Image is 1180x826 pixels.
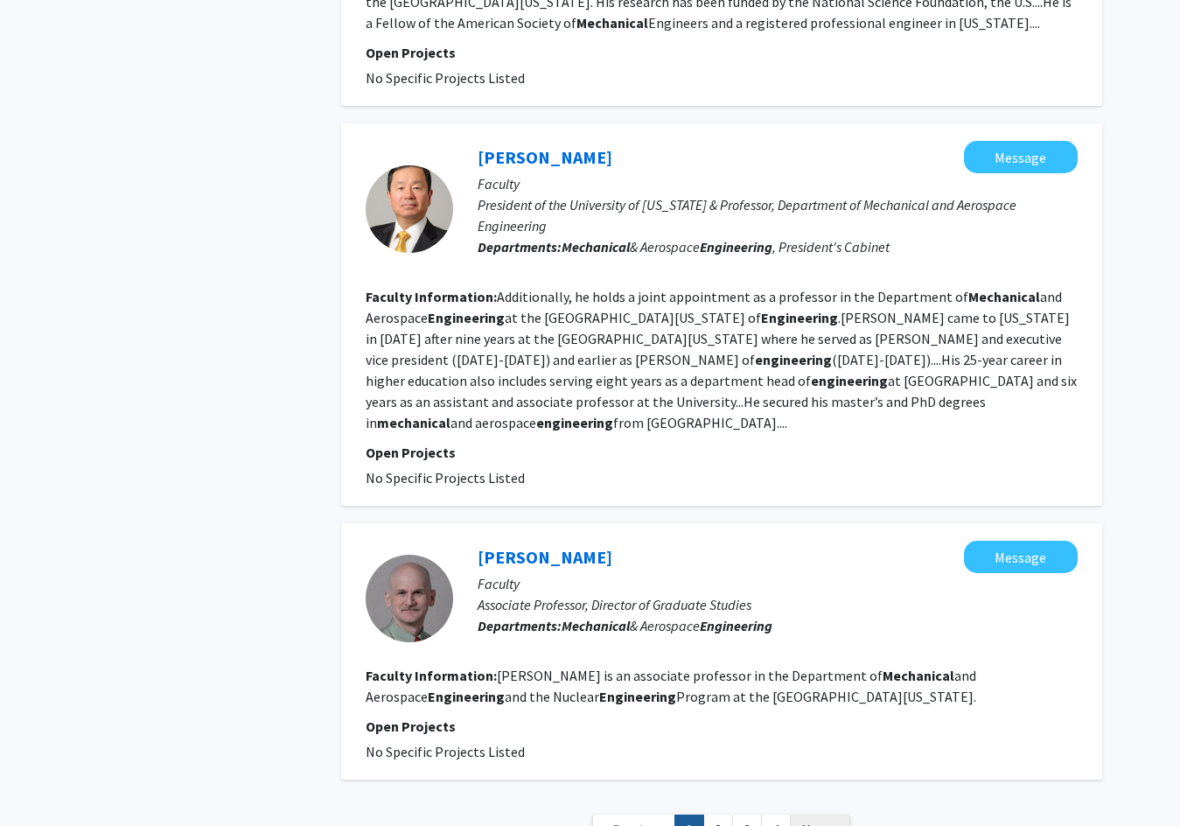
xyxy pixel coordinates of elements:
[366,469,525,486] span: No Specific Projects Listed
[478,594,1078,615] p: Associate Professor, Director of Graduate Studies
[964,141,1078,173] button: Message Mun Choi
[366,442,1078,463] p: Open Projects
[811,372,888,389] b: engineering
[562,238,890,255] span: & Aerospace , President's Cabinet
[599,688,676,705] b: Engineering
[536,414,613,431] b: engineering
[478,146,612,168] a: [PERSON_NAME]
[428,688,505,705] b: Engineering
[366,667,976,705] fg-read-more: [PERSON_NAME] is an associate professor in the Department of and Aerospace and the Nuclear Progra...
[700,238,772,255] b: Engineering
[562,617,772,634] span: & Aerospace
[366,716,1078,737] p: Open Projects
[13,747,74,813] iframe: Chat
[883,667,954,684] b: Mechanical
[964,541,1078,573] button: Message Robert Winholtz
[366,743,525,760] span: No Specific Projects Listed
[478,617,562,634] b: Departments:
[366,288,1077,431] fg-read-more: Additionally, he holds a joint appointment as a professor in the Department of and Aerospace at t...
[366,667,497,684] b: Faculty Information:
[576,14,648,31] b: Mechanical
[478,238,562,255] b: Departments:
[562,238,630,255] b: Mechanical
[366,288,497,305] b: Faculty Information:
[377,414,450,431] b: mechanical
[700,617,772,634] b: Engineering
[366,42,1078,63] p: Open Projects
[428,309,505,326] b: Engineering
[761,309,838,326] b: Engineering
[478,194,1078,236] p: President of the University of [US_STATE] & Professor, Department of Mechanical and Aerospace Eng...
[478,546,612,568] a: [PERSON_NAME]
[755,351,832,368] b: engineering
[478,173,1078,194] p: Faculty
[968,288,1040,305] b: Mechanical
[562,617,630,634] b: Mechanical
[366,69,525,87] span: No Specific Projects Listed
[478,573,1078,594] p: Faculty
